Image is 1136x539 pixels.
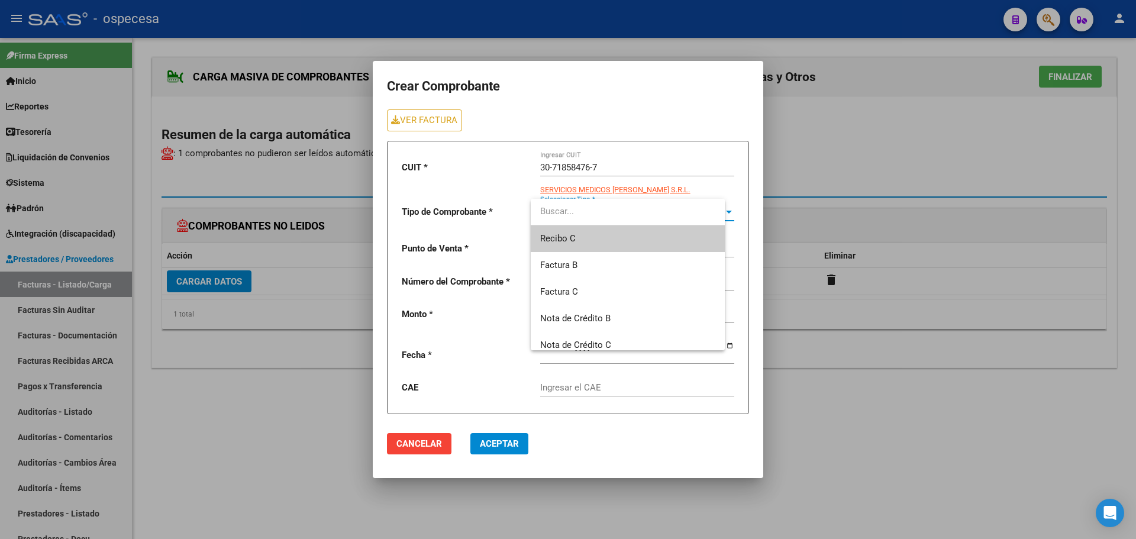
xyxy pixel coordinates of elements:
div: Open Intercom Messenger [1096,499,1124,527]
span: Nota de Crédito C [540,340,611,350]
span: Factura C [540,286,578,297]
input: dropdown search [531,198,725,225]
span: Recibo C [540,233,576,244]
span: Nota de Crédito B [540,313,611,324]
span: Factura B [540,260,577,270]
